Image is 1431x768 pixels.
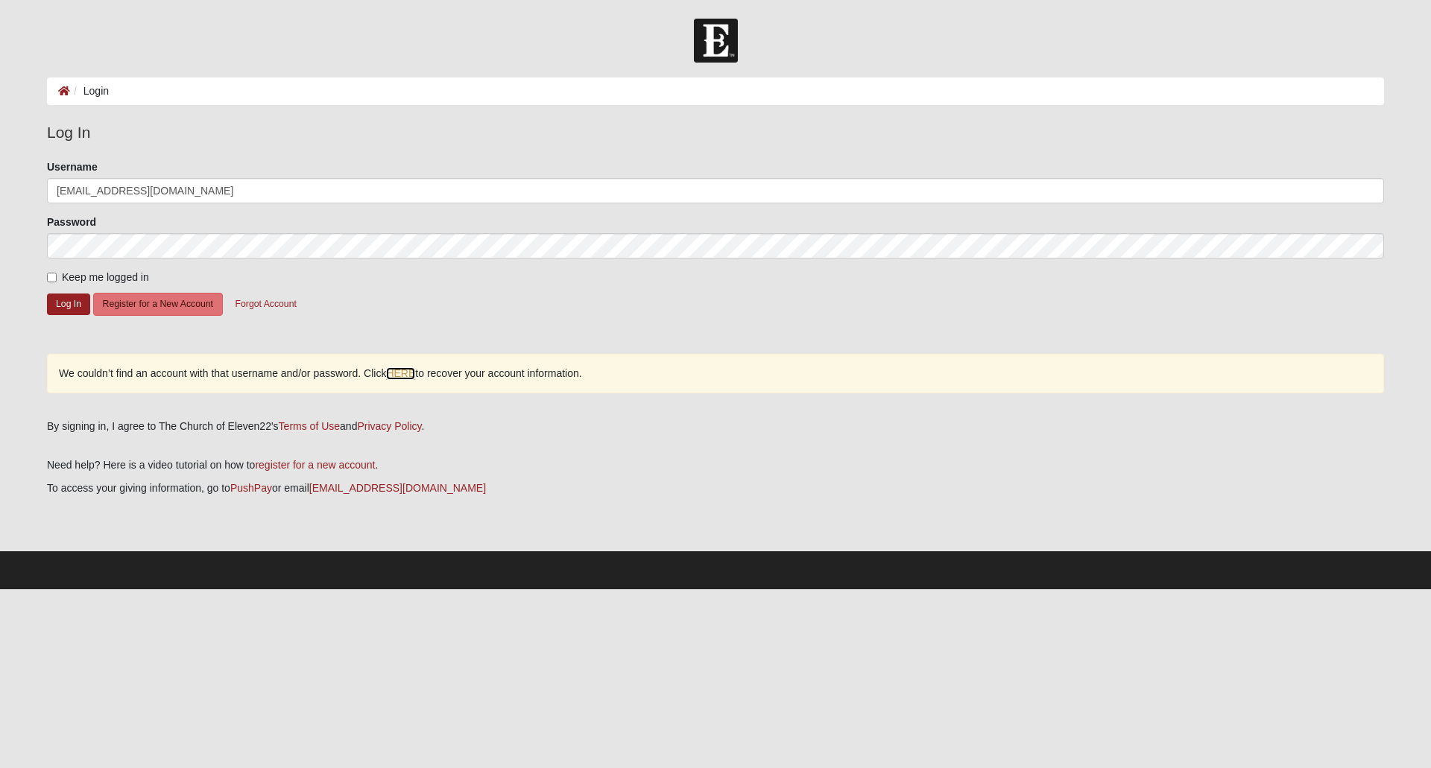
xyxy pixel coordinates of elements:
[694,19,738,63] img: Church of Eleven22 Logo
[309,482,486,494] a: [EMAIL_ADDRESS][DOMAIN_NAME]
[47,121,1384,145] legend: Log In
[47,480,1384,496] p: To access your giving information, go to or email
[47,419,1384,434] div: By signing in, I agree to The Church of Eleven22's and .
[47,354,1384,393] div: We couldn’t find an account with that username and/or password. Click to recover your account inf...
[230,482,272,494] a: PushPay
[279,420,340,432] a: Terms of Use
[47,273,57,282] input: Keep me logged in
[62,271,149,283] span: Keep me logged in
[47,457,1384,473] p: Need help? Here is a video tutorial on how to .
[47,293,90,315] button: Log In
[255,459,375,471] a: register for a new account
[93,293,223,316] button: Register for a New Account
[226,293,306,316] button: Forgot Account
[47,215,96,229] label: Password
[357,420,421,432] a: Privacy Policy
[47,159,98,174] label: Username
[386,367,415,380] a: HERE
[70,83,109,99] li: Login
